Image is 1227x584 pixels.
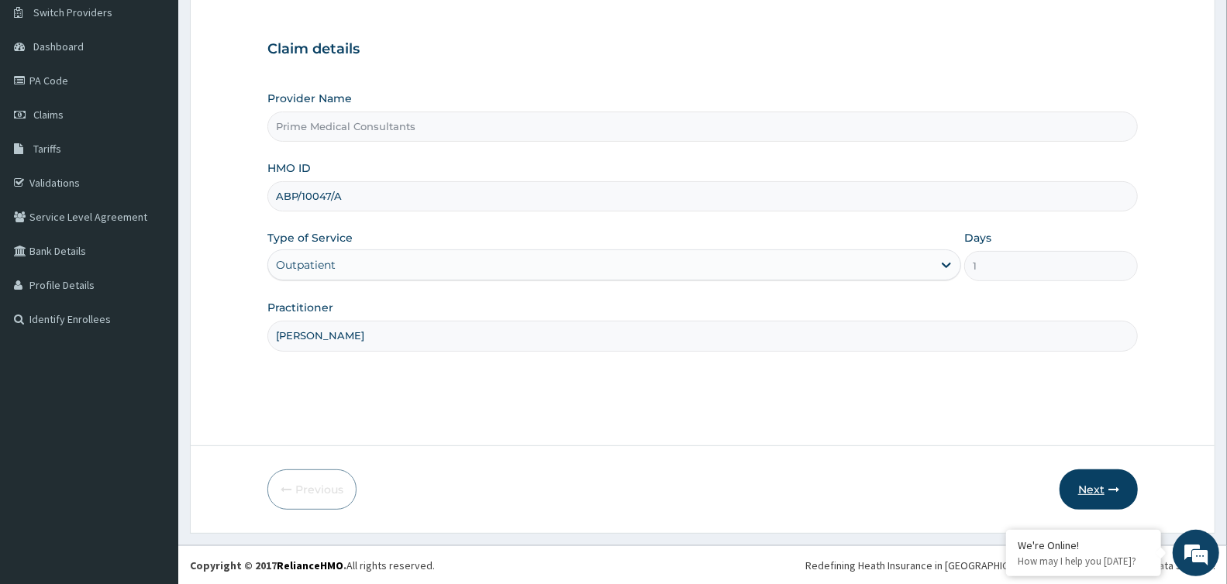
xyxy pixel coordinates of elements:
[277,558,343,572] a: RelianceHMO
[267,160,311,176] label: HMO ID
[267,230,353,246] label: Type of Service
[33,108,64,122] span: Claims
[267,300,333,315] label: Practitioner
[267,321,1138,351] input: Enter Name
[805,558,1215,573] div: Redefining Heath Insurance in [GEOGRAPHIC_DATA] using Telemedicine and Data Science!
[267,91,352,106] label: Provider Name
[81,87,260,107] div: Chat with us now
[1060,469,1138,510] button: Next
[254,8,291,45] div: Minimize live chat window
[267,41,1138,58] h3: Claim details
[33,142,61,156] span: Tariffs
[190,558,346,572] strong: Copyright © 2017 .
[964,230,991,246] label: Days
[1018,555,1149,568] p: How may I help you today?
[33,40,84,53] span: Dashboard
[276,257,336,273] div: Outpatient
[267,469,357,510] button: Previous
[90,195,214,352] span: We're online!
[1018,538,1149,552] div: We're Online!
[8,423,295,477] textarea: Type your message and hit 'Enter'
[267,181,1138,211] input: Enter HMO ID
[29,77,63,116] img: d_794563401_company_1708531726252_794563401
[33,5,112,19] span: Switch Providers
